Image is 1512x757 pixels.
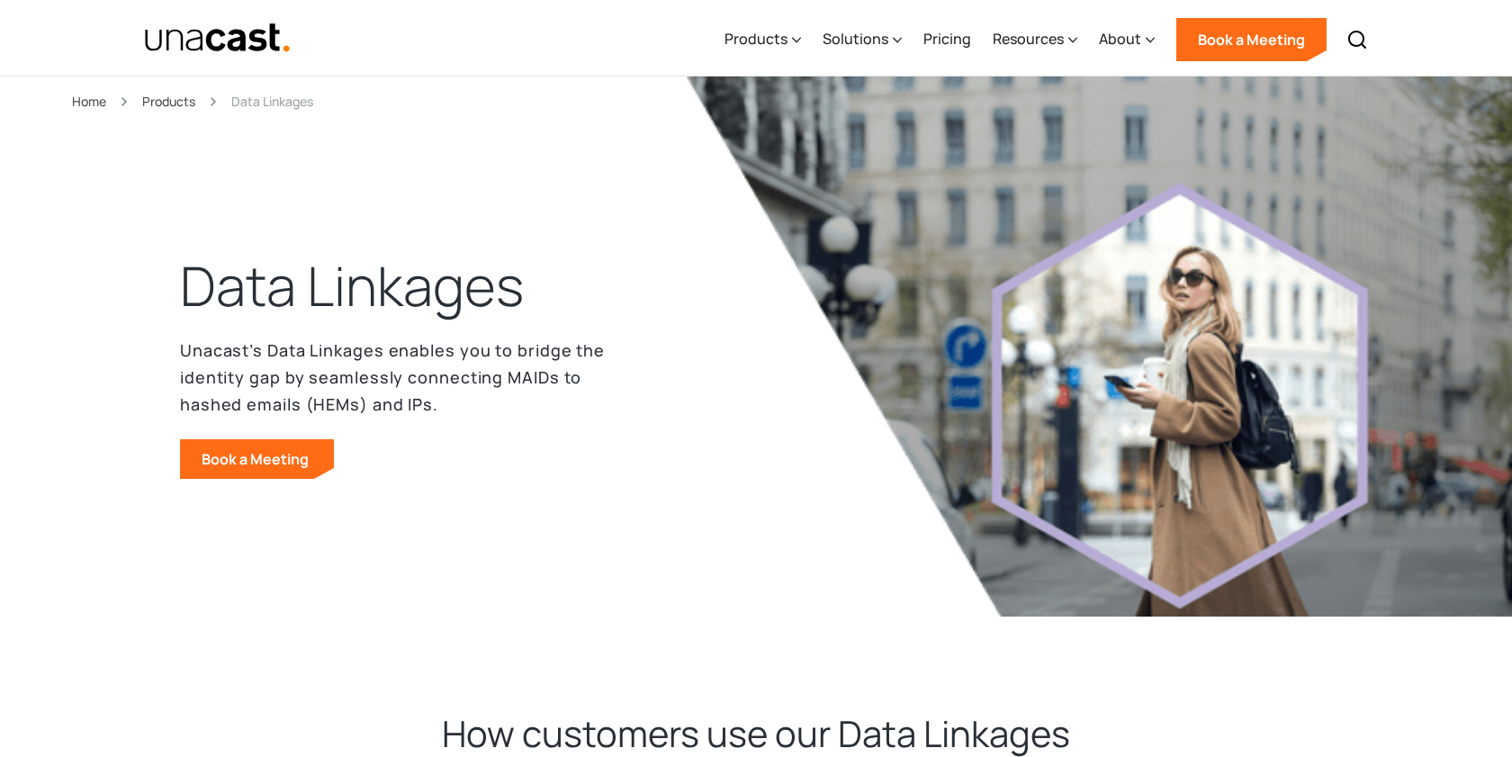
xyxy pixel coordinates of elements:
[142,91,195,112] a: Products
[823,3,902,77] div: Solutions
[724,3,801,77] div: Products
[1099,3,1155,77] div: About
[1176,18,1327,61] a: Book a Meeting
[144,23,291,54] a: home
[72,91,106,112] a: Home
[724,28,787,50] div: Products
[442,710,1070,757] h2: How customers use our Data Linkages
[923,3,971,77] a: Pricing
[993,3,1077,77] div: Resources
[180,250,524,322] h1: Data Linkages
[993,28,1064,50] div: Resources
[231,91,313,112] div: Data Linkages
[823,28,888,50] div: Solutions
[180,439,334,479] a: Book a Meeting
[180,337,648,418] p: Unacast’s Data Linkages enables you to bridge the identity gap by seamlessly connecting MAIDs to ...
[1346,29,1368,50] img: Search icon
[144,23,291,54] img: Unacast text logo
[1099,28,1141,50] div: About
